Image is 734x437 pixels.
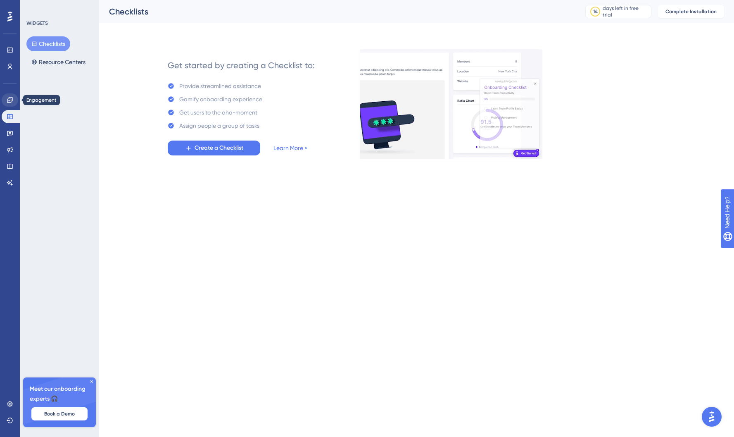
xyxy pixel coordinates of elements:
div: Checklists [109,6,565,17]
span: Need Help? [19,2,52,12]
button: Complete Installation [658,5,724,18]
div: Provide streamlined assistance [179,81,261,91]
button: Create a Checklist [168,141,260,155]
div: days left in free trial [603,5,648,18]
span: Create a Checklist [195,143,243,153]
div: Assign people a group of tasks [179,121,259,131]
img: e28e67207451d1beac2d0b01ddd05b56.gif [360,49,542,159]
iframe: UserGuiding AI Assistant Launcher [699,404,724,429]
span: Book a Demo [44,411,75,417]
button: Resource Centers [26,55,90,69]
div: Get started by creating a Checklist to: [168,60,315,71]
div: Get users to the aha-moment [179,107,257,117]
div: WIDGETS [26,20,48,26]
button: Book a Demo [31,407,88,420]
div: Gamify onbaording experience [179,94,262,104]
button: Checklists [26,36,70,51]
span: Meet our onboarding experts 🎧 [30,384,89,404]
a: Learn More > [273,143,307,153]
span: Complete Installation [665,8,717,15]
div: 14 [593,8,598,15]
